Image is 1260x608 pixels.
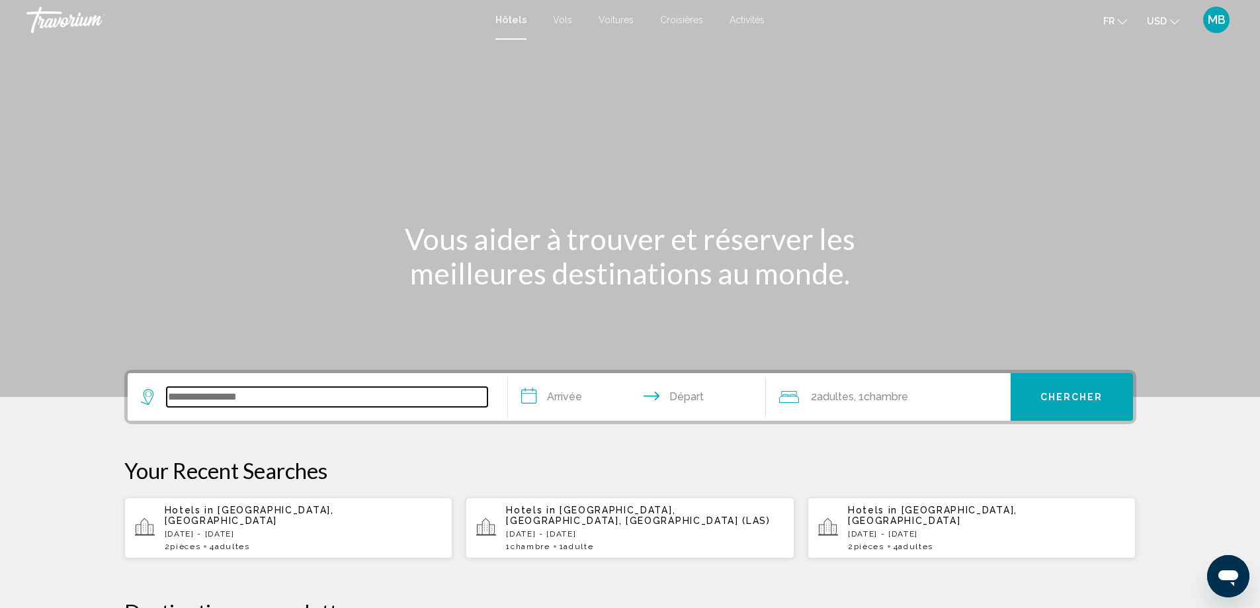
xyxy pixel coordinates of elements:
a: Hôtels [495,15,526,25]
span: USD [1147,16,1167,26]
a: Travorium [26,7,482,33]
span: Chercher [1040,392,1103,403]
a: Voitures [599,15,634,25]
p: [DATE] - [DATE] [165,529,442,539]
span: Hotels in [848,505,898,515]
span: 4 [210,542,249,551]
span: Adultes [898,542,933,551]
span: Adultes [817,390,854,403]
p: Your Recent Searches [124,457,1136,484]
button: Check in and out dates [508,373,766,421]
span: , 1 [854,388,908,406]
span: 2 [811,388,854,406]
span: Chambre [864,390,908,403]
button: Hotels in [GEOGRAPHIC_DATA], [GEOGRAPHIC_DATA][DATE] - [DATE]2pièces4Adultes [808,497,1136,559]
span: [GEOGRAPHIC_DATA], [GEOGRAPHIC_DATA] [165,505,334,526]
span: Adulte [564,542,593,551]
h1: Vous aider à trouver et réserver les meilleures destinations au monde. [382,222,878,290]
span: 1 [560,542,594,551]
span: 2 [848,542,884,551]
span: pièces [854,542,884,551]
button: Hotels in [GEOGRAPHIC_DATA], [GEOGRAPHIC_DATA][DATE] - [DATE]2pièces4Adultes [124,497,453,559]
span: 4 [894,542,933,551]
span: Chambre [511,542,550,551]
span: 2 [165,542,201,551]
span: MB [1208,13,1226,26]
div: Search widget [128,373,1133,421]
button: Travelers: 2 adults, 0 children [766,373,1011,421]
a: Croisières [660,15,703,25]
a: Vols [553,15,572,25]
button: User Menu [1199,6,1234,34]
span: [GEOGRAPHIC_DATA], [GEOGRAPHIC_DATA] [848,505,1017,526]
span: Adultes [215,542,250,551]
span: 1 [506,542,550,551]
a: Activités [730,15,765,25]
iframe: Bouton de lancement de la fenêtre de messagerie [1207,555,1249,597]
span: Hotels in [506,505,556,515]
span: pièces [170,542,200,551]
button: Change language [1103,11,1127,30]
span: fr [1103,16,1114,26]
button: Change currency [1147,11,1179,30]
p: [DATE] - [DATE] [506,529,784,539]
span: Hotels in [165,505,214,515]
button: Chercher [1011,373,1133,421]
span: [GEOGRAPHIC_DATA], [GEOGRAPHIC_DATA], [GEOGRAPHIC_DATA] (LAS) [506,505,771,526]
p: [DATE] - [DATE] [848,529,1126,539]
button: Hotels in [GEOGRAPHIC_DATA], [GEOGRAPHIC_DATA], [GEOGRAPHIC_DATA] (LAS)[DATE] - [DATE]1Chambre1Ad... [466,497,794,559]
